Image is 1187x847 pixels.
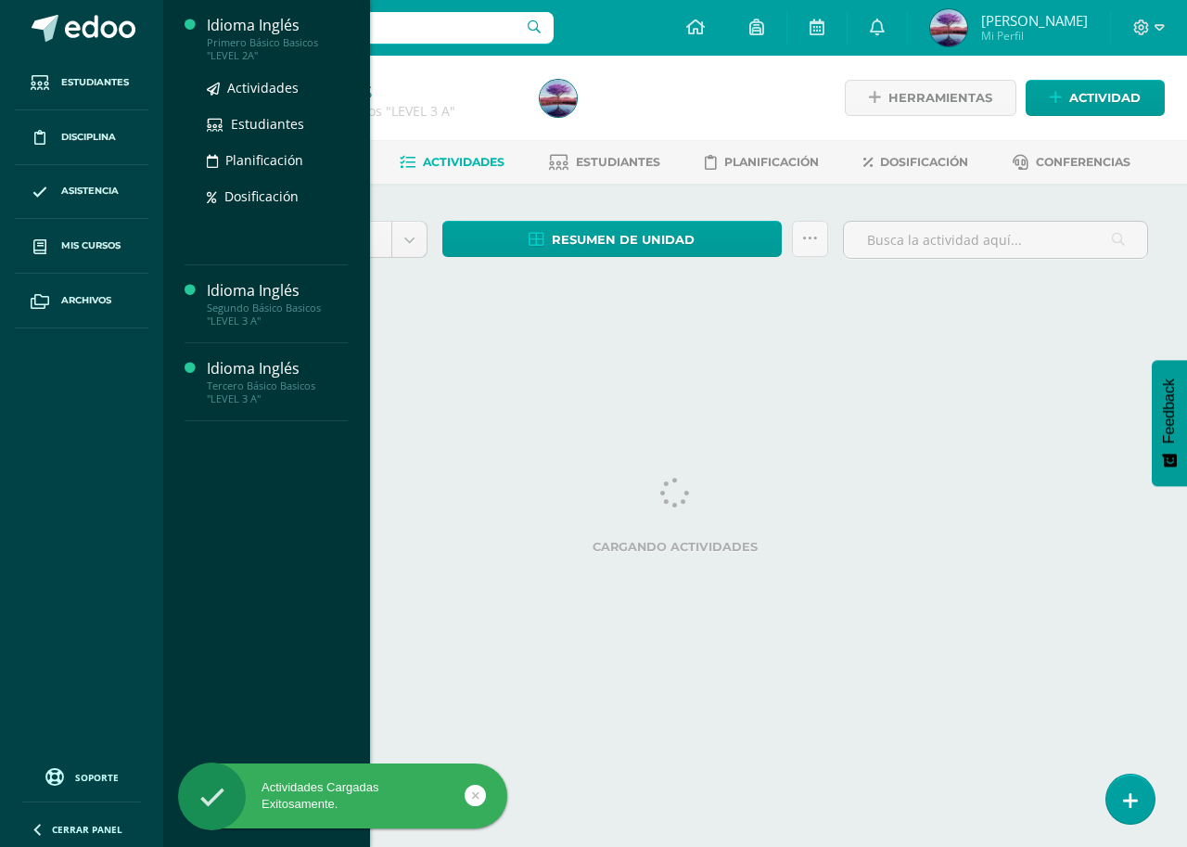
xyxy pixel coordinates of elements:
a: Planificación [705,148,819,177]
span: [PERSON_NAME] [981,11,1088,30]
a: Asistencia [15,165,148,220]
div: Primero Básico Basicos "LEVEL 2A" [207,36,348,62]
h1: Idioma Inglés [234,76,517,102]
a: Actividad [1026,80,1165,116]
span: Actividad [1069,81,1141,115]
a: Actividades [400,148,504,177]
span: Estudiantes [576,155,660,169]
span: Actividades [227,79,299,96]
div: Segundo Básico Basicos "LEVEL 3 A" [207,302,348,327]
span: Archivos [61,293,111,308]
span: Mis cursos [61,238,121,253]
span: Resumen de unidad [552,223,695,257]
span: Estudiantes [61,75,129,90]
div: Segundo Básico Basicos 'LEVEL 3 A' [234,102,517,120]
span: Asistencia [61,184,119,199]
input: Busca la actividad aquí... [844,222,1147,258]
a: Herramientas [845,80,1016,116]
a: Disciplina [15,110,148,165]
a: Estudiantes [15,56,148,110]
a: Dosificación [207,186,348,207]
img: b26ecf60efbf93846e8d21fef1a28423.png [540,80,577,117]
a: Estudiantes [207,113,348,135]
span: Actividades [423,155,504,169]
img: b26ecf60efbf93846e8d21fef1a28423.png [930,9,967,46]
a: Dosificación [863,148,968,177]
span: Dosificación [224,187,299,205]
a: Soporte [22,764,141,789]
span: Planificación [225,151,303,169]
a: Archivos [15,274,148,328]
span: Conferencias [1036,155,1130,169]
a: Idioma InglésPrimero Básico Basicos "LEVEL 2A" [207,15,348,62]
a: Idioma InglésTercero Básico Basicos "LEVEL 3 A" [207,358,348,405]
div: Tercero Básico Basicos "LEVEL 3 A" [207,379,348,405]
a: Conferencias [1013,148,1130,177]
div: Idioma Inglés [207,358,348,379]
a: Idioma InglésSegundo Básico Basicos "LEVEL 3 A" [207,280,348,327]
a: Mis cursos [15,219,148,274]
a: Estudiantes [549,148,660,177]
div: Actividades Cargadas Exitosamente. [178,779,507,813]
span: Estudiantes [231,115,304,133]
span: Cerrar panel [52,823,122,836]
div: Idioma Inglés [207,280,348,302]
button: Feedback - Mostrar encuesta [1152,360,1187,486]
a: Actividades [207,77,348,98]
span: Soporte [75,771,119,784]
label: Cargando actividades [202,540,1148,554]
span: Herramientas [888,81,992,115]
div: Idioma Inglés [207,15,348,36]
span: Mi Perfil [981,28,1088,44]
a: Planificación [207,149,348,171]
span: Planificación [724,155,819,169]
span: Dosificación [880,155,968,169]
a: Resumen de unidad [442,221,782,257]
span: Feedback [1161,379,1178,443]
span: Disciplina [61,130,116,145]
